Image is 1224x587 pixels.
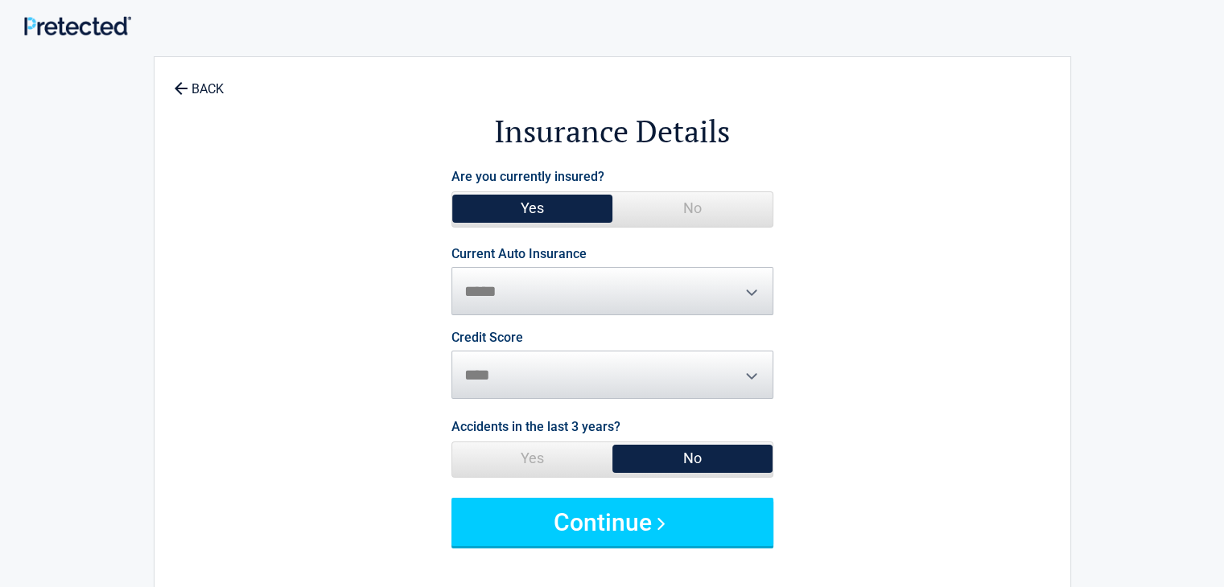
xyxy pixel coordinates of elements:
[24,16,131,35] img: Main Logo
[171,68,227,96] a: BACK
[612,442,773,474] span: No
[612,192,773,224] span: No
[451,331,523,344] label: Credit Score
[451,166,604,187] label: Are you currently insured?
[452,442,612,474] span: Yes
[451,248,587,261] label: Current Auto Insurance
[452,192,612,224] span: Yes
[451,416,620,437] label: Accidents in the last 3 years?
[451,498,773,546] button: Continue
[243,111,982,152] h2: Insurance Details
